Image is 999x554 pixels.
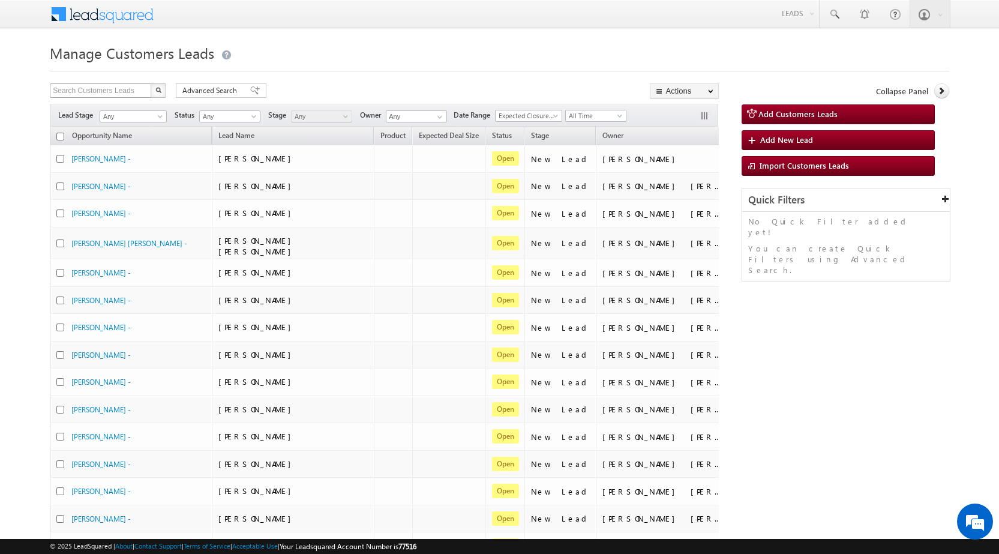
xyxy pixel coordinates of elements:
[218,513,297,523] span: [PERSON_NAME]
[531,432,591,442] div: New Lead
[71,154,131,163] a: [PERSON_NAME] -
[454,110,495,121] span: Date Range
[602,377,722,388] div: [PERSON_NAME] [PERSON_NAME]
[492,375,519,389] span: Open
[531,459,591,469] div: New Lead
[742,188,950,212] div: Quick Filters
[602,181,722,191] div: [PERSON_NAME] [PERSON_NAME]
[218,376,297,387] span: [PERSON_NAME]
[291,110,352,122] a: Any
[218,295,297,305] span: [PERSON_NAME]
[413,129,485,145] a: Expected Deal Size
[182,85,241,96] span: Advanced Search
[62,63,202,79] div: Chat with us now
[492,457,519,471] span: Open
[492,151,519,166] span: Open
[492,511,519,526] span: Open
[496,110,558,121] span: Expected Closure Date
[486,129,518,145] a: Status
[100,111,163,122] span: Any
[280,542,416,551] span: Your Leadsquared Account Number is
[163,370,218,386] em: Start Chat
[748,243,944,275] p: You can create Quick Filters using Advanced Search.
[71,209,131,218] a: [PERSON_NAME] -
[531,486,591,497] div: New Lead
[71,239,187,248] a: [PERSON_NAME] [PERSON_NAME] -
[71,460,131,469] a: [PERSON_NAME] -
[71,405,131,414] a: [PERSON_NAME] -
[758,109,838,119] span: Add Customers Leads
[650,83,719,98] button: Actions
[760,160,849,170] span: Import Customers Leads
[360,110,386,121] span: Owner
[748,216,944,238] p: No Quick Filter added yet!
[50,43,214,62] span: Manage Customers Leads
[602,404,722,415] div: [PERSON_NAME] [PERSON_NAME]
[419,131,479,140] span: Expected Deal Size
[184,542,230,550] a: Terms of Service
[386,110,447,122] input: Type to Search
[760,134,813,145] span: Add New Lead
[218,235,297,256] span: [PERSON_NAME] [PERSON_NAME]
[58,110,98,121] span: Lead Stage
[431,111,446,123] a: Show All Items
[71,514,131,523] a: [PERSON_NAME] -
[218,267,297,277] span: [PERSON_NAME]
[71,268,131,277] a: [PERSON_NAME] -
[71,378,131,387] a: [PERSON_NAME] -
[71,182,131,191] a: [PERSON_NAME] -
[56,133,64,140] input: Check all records
[218,153,297,163] span: [PERSON_NAME]
[602,268,722,279] div: [PERSON_NAME] [PERSON_NAME]
[66,129,138,145] a: Opportunity Name
[232,542,278,550] a: Acceptable Use
[531,154,591,164] div: New Lead
[218,322,297,332] span: [PERSON_NAME]
[602,432,722,442] div: [PERSON_NAME] [PERSON_NAME]
[492,236,519,250] span: Open
[531,295,591,306] div: New Lead
[492,402,519,417] span: Open
[292,111,349,122] span: Any
[531,377,591,388] div: New Lead
[602,459,722,469] div: [PERSON_NAME] [PERSON_NAME]
[16,111,219,360] textarea: Type your message and hit 'Enter'
[218,349,297,360] span: [PERSON_NAME]
[492,206,519,220] span: Open
[602,513,722,524] div: [PERSON_NAME] [PERSON_NAME]
[212,129,260,145] span: Lead Name
[876,86,928,97] span: Collapse Panel
[525,129,555,145] a: Stage
[199,110,260,122] a: Any
[531,349,591,360] div: New Lead
[71,296,131,305] a: [PERSON_NAME] -
[175,110,199,121] span: Status
[200,111,257,122] span: Any
[531,238,591,248] div: New Lead
[100,110,167,122] a: Any
[492,429,519,444] span: Open
[398,542,416,551] span: 77516
[71,487,131,496] a: [PERSON_NAME] -
[566,110,623,121] span: All Time
[71,323,131,332] a: [PERSON_NAME] -
[602,208,722,219] div: [PERSON_NAME] [PERSON_NAME]
[218,181,297,191] span: [PERSON_NAME]
[115,542,133,550] a: About
[565,110,626,122] a: All Time
[492,348,519,362] span: Open
[531,268,591,279] div: New Lead
[197,6,226,35] div: Minimize live chat window
[218,486,297,496] span: [PERSON_NAME]
[134,542,182,550] a: Contact Support
[531,322,591,333] div: New Lead
[492,293,519,307] span: Open
[20,63,50,79] img: d_60004797649_company_0_60004797649
[492,320,519,334] span: Open
[492,179,519,193] span: Open
[218,459,297,469] span: [PERSON_NAME]
[155,87,161,93] img: Search
[602,349,722,360] div: [PERSON_NAME] [PERSON_NAME]
[531,513,591,524] div: New Lead
[531,131,549,140] span: Stage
